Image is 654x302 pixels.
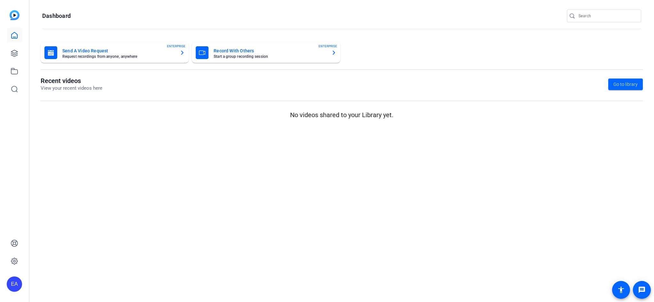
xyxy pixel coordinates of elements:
[41,42,189,63] button: Send A Video RequestRequest recordings from anyone, anywhereENTERPRISE
[62,55,175,58] mat-card-subtitle: Request recordings from anyone, anywhere
[41,110,643,120] p: No videos shared to your Library yet.
[613,81,638,88] span: Go to library
[42,12,71,20] h1: Dashboard
[10,10,20,20] img: blue-gradient.svg
[608,79,643,90] a: Go to library
[167,44,185,49] span: ENTERPRISE
[41,77,102,85] h1: Recent videos
[41,85,102,92] p: View your recent videos here
[192,42,340,63] button: Record With OthersStart a group recording sessionENTERPRISE
[319,44,337,49] span: ENTERPRISE
[579,12,636,20] input: Search
[7,276,22,292] div: EA
[214,55,326,58] mat-card-subtitle: Start a group recording session
[62,47,175,55] mat-card-title: Send A Video Request
[214,47,326,55] mat-card-title: Record With Others
[638,286,646,294] mat-icon: message
[617,286,625,294] mat-icon: accessibility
